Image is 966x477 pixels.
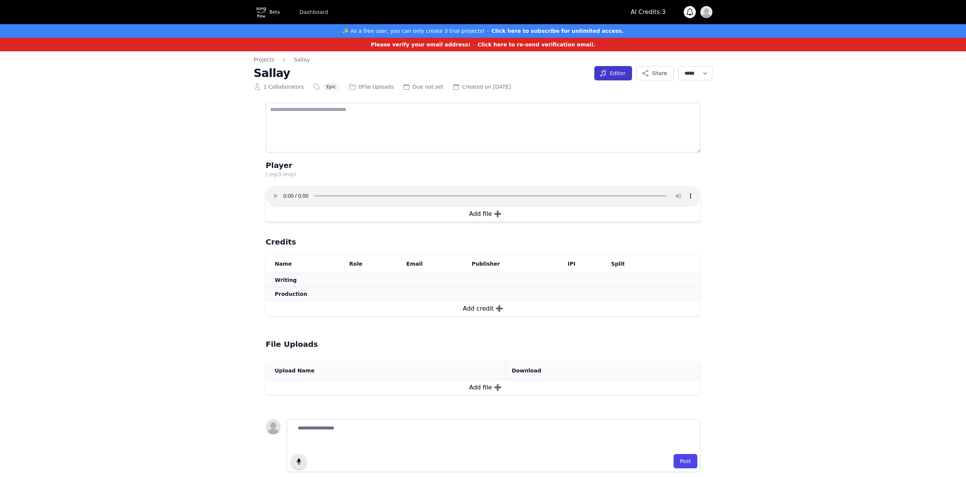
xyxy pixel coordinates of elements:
button: ✨ As a free user, you can only create 3 trial projects!Click here to subscribe for unlimited access. [342,26,623,35]
strong: Click here to subscribe for unlimited access. [491,28,623,34]
button: Add file ➕ [270,375,700,400]
p: Due not set [412,83,443,91]
th: Email [402,255,467,273]
th: Download [506,362,700,380]
th: Role [345,255,401,273]
h3: (.mp3 only) [266,171,700,178]
h1: Player [266,160,700,171]
a: Editor [594,71,632,78]
th: IPI [563,255,606,273]
button: Share [637,66,674,80]
button: Post [674,454,697,468]
p: AI Credits: 3 [631,8,666,17]
th: Upload Name [266,362,506,380]
button: Editor [594,66,632,80]
p: 1 Collaborators [263,83,304,91]
th: Production [266,287,700,301]
a: Dashboard [295,5,333,19]
a: Sallay [294,56,310,63]
strong: ✨ As a free user, you can only create 3 trial projects! [342,28,485,34]
strong: Please verify your email address! [371,42,471,48]
a: Projects [254,56,274,63]
div: 0 File Uploads [349,83,394,91]
img: Start recording [291,454,306,469]
th: Publisher [467,255,563,273]
th: Writing [266,273,700,287]
strong: Click here to re-send verification email. [477,42,595,48]
button: Add credit ➕ [266,297,700,321]
p: Beta [269,9,280,15]
th: Name [266,255,345,273]
button: Add file ➕ [270,202,700,226]
h1: File Uploads [266,339,700,349]
img: Topline [254,5,269,20]
p: Created on [DATE] [462,83,511,91]
th: Split [606,255,665,273]
span: Epic [323,83,340,91]
h2: Sallay [254,66,590,80]
h1: Credits [266,237,700,247]
button: Please verify your email address!Click here to re-send verification email. [371,40,595,49]
nav: Breadcrumb [254,56,590,63]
